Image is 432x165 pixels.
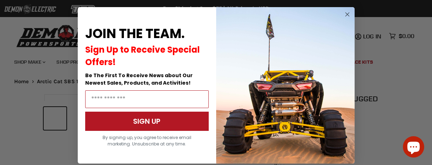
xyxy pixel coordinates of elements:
[85,112,209,131] button: SIGN UP
[401,136,426,159] inbox-online-store-chat: Shopify online store chat
[85,25,185,43] span: JOIN THE TEAM.
[85,90,209,108] input: Email Address
[216,7,355,164] img: a9095488-b6e7-41ba-879d-588abfab540b.jpeg
[85,44,200,68] span: Sign Up to Receive Special Offers!
[343,10,352,19] button: Close dialog
[85,72,193,86] span: Be The First To Receive News about Our Newest Sales, Products, and Activities!
[103,134,191,147] span: By signing up, you agree to receive email marketing. Unsubscribe at any time.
